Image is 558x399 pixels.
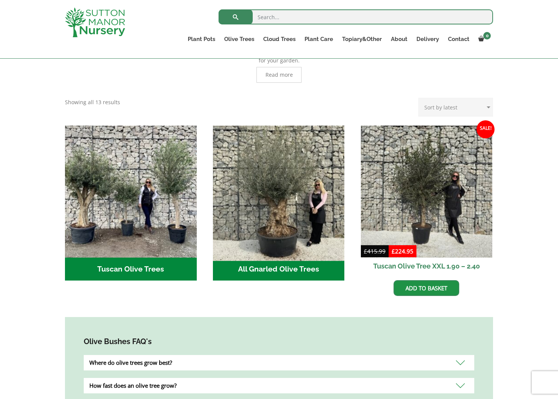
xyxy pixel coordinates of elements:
a: Contact [443,34,474,44]
span: £ [364,247,367,255]
a: Plant Pots [183,34,220,44]
img: Tuscan Olive Tree XXL 1.90 - 2.40 [361,126,493,258]
a: Sale! Tuscan Olive Tree XXL 1.90 – 2.40 [361,126,493,275]
h4: Olive Bushes FAQ's [84,336,474,347]
img: logo [65,8,125,37]
span: 0 [483,32,491,39]
h2: Tuscan Olive Tree XXL 1.90 – 2.40 [361,258,493,275]
h2: Tuscan Olive Trees [65,258,197,281]
img: All Gnarled Olive Trees [210,122,348,261]
bdi: 224.95 [392,247,413,255]
a: About [386,34,412,44]
span: Sale! [477,120,495,138]
h2: All Gnarled Olive Trees [213,258,345,281]
span: Read more [265,72,293,77]
div: Where do olive trees grow best? [84,355,474,370]
span: £ [392,247,395,255]
a: Delivery [412,34,443,44]
p: Showing all 13 results [65,98,120,107]
a: Cloud Trees [259,34,300,44]
a: Plant Care [300,34,338,44]
bdi: 415.99 [364,247,386,255]
div: How fast does an olive tree grow? [84,378,474,393]
a: Topiary&Other [338,34,386,44]
input: Search... [219,9,493,24]
select: Shop order [418,98,493,117]
a: Visit product category All Gnarled Olive Trees [213,126,345,281]
a: Olive Trees [220,34,259,44]
a: Add to basket: “Tuscan Olive Tree XXL 1.90 - 2.40” [394,280,459,296]
a: 0 [474,34,493,44]
img: Tuscan Olive Trees [65,126,197,258]
a: Visit product category Tuscan Olive Trees [65,126,197,281]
